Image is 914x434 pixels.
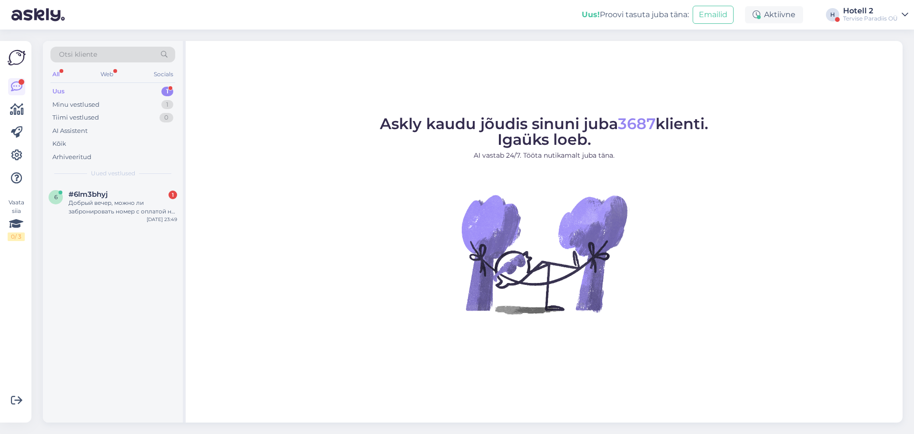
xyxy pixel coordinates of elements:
[69,199,177,216] div: Добрый вечер, можно ли забронировать номер с оплатой на месте?
[380,151,708,161] p: AI vastab 24/7. Tööta nutikamalt juba täna.
[91,169,135,178] span: Uued vestlused
[458,168,630,340] img: No Chat active
[152,68,175,81] div: Socials
[69,190,108,199] span: #6lm3bhyj
[8,232,25,241] div: 0 / 3
[54,193,58,201] span: 6
[843,7,908,22] a: Hotell 2Tervise Paradiis OÜ
[99,68,115,81] div: Web
[147,216,177,223] div: [DATE] 23:49
[52,87,65,96] div: Uus
[52,139,66,149] div: Kõik
[582,10,600,19] b: Uus!
[745,6,803,23] div: Aktiivne
[52,100,99,110] div: Minu vestlused
[59,50,97,60] span: Otsi kliente
[8,49,26,67] img: Askly Logo
[52,152,91,162] div: Arhiveeritud
[52,113,99,122] div: Tiimi vestlused
[380,114,708,149] span: Askly kaudu jõudis sinuni juba klienti. Igaüks loeb.
[8,198,25,241] div: Vaata siia
[843,15,898,22] div: Tervise Paradiis OÜ
[161,87,173,96] div: 1
[826,8,839,21] div: H
[843,7,898,15] div: Hotell 2
[582,9,689,20] div: Proovi tasuta juba täna:
[52,126,88,136] div: AI Assistent
[159,113,173,122] div: 0
[50,68,61,81] div: All
[618,114,656,133] span: 3687
[169,191,177,199] div: 1
[693,6,734,24] button: Emailid
[161,100,173,110] div: 1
